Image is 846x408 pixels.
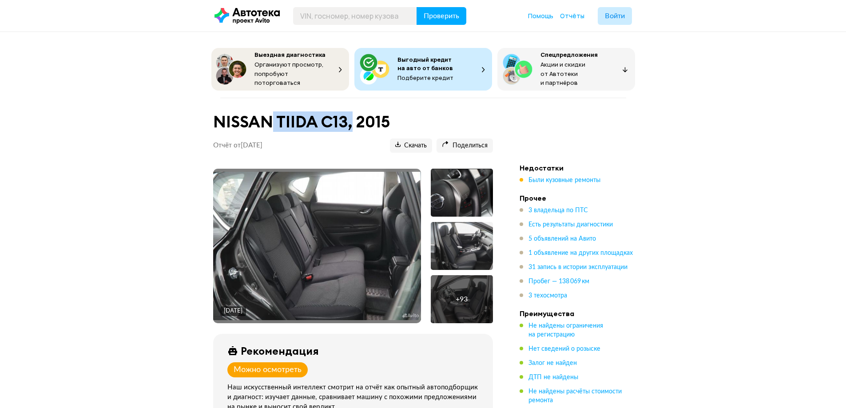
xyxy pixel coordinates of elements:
[528,346,600,352] span: Нет сведений о розыске
[424,12,459,20] span: Проверить
[528,323,603,338] span: Не найдены ограничения на регистрацию
[254,51,326,59] span: Выездная диагностика
[397,74,453,82] span: Подберите кредит
[520,163,644,172] h4: Недостатки
[528,374,578,380] span: ДТП не найдены
[540,51,598,59] span: Спецпредложения
[528,388,622,404] span: Не найдены расчёты стоимости ремонта
[528,236,596,242] span: 5 объявлений на Авито
[213,112,493,131] h1: NISSAN TIIDA C13, 2015
[528,177,600,183] span: Были кузовные ремонты
[528,293,567,299] span: 3 техосмотра
[528,360,577,366] span: Залог не найден
[520,309,644,318] h4: Преимущества
[395,142,427,150] span: Скачать
[528,207,588,214] span: 3 владельца по ПТС
[390,139,432,153] button: Скачать
[520,194,644,202] h4: Прочее
[437,139,493,153] button: Поделиться
[540,60,585,87] span: Акции и скидки от Автотеки и партнёров
[213,172,421,320] img: Main car
[293,7,417,25] input: VIN, госномер, номер кузова
[497,48,635,91] button: СпецпредложенияАкции и скидки от Автотеки и партнёров
[528,12,553,20] a: Помощь
[211,48,349,91] button: Выездная диагностикаОрганизуют просмотр, попробуют поторговаться
[598,7,632,25] button: Войти
[417,7,466,25] button: Проверить
[528,264,628,270] span: 31 запись в истории эксплуатации
[528,250,633,256] span: 1 объявление на других площадках
[254,60,324,87] span: Организуют просмотр, попробуют поторговаться
[224,307,242,315] div: [DATE]
[528,278,589,285] span: Пробег — 138 069 км
[456,295,468,304] div: + 93
[397,55,453,72] span: Выгодный кредит на авто от банков
[213,141,262,150] p: Отчёт от [DATE]
[234,365,302,375] div: Можно осмотреть
[560,12,584,20] a: Отчёты
[528,222,613,228] span: Есть результаты диагностики
[442,142,488,150] span: Поделиться
[605,12,625,20] span: Войти
[354,48,492,91] button: Выгодный кредит на авто от банковПодберите кредит
[241,345,319,357] div: Рекомендация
